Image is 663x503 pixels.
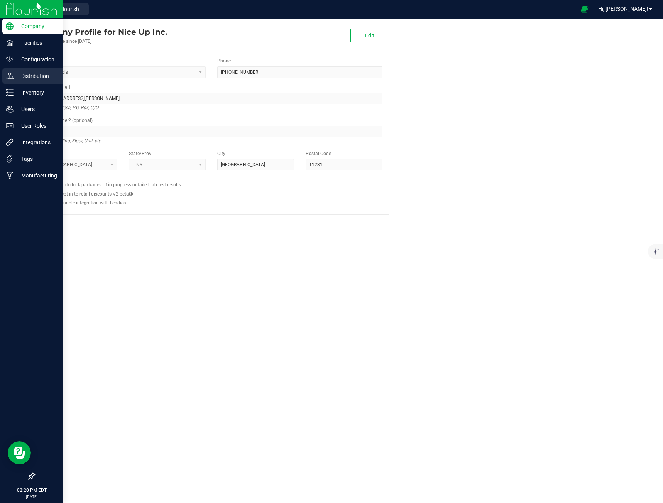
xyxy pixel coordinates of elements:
[6,89,14,96] inline-svg: Inventory
[576,2,593,17] span: Open Ecommerce Menu
[14,55,60,64] p: Configuration
[61,191,133,197] label: Opt in to retail discounts V2 beta
[217,66,382,78] input: (123) 456-7890
[6,138,14,146] inline-svg: Integrations
[41,117,93,124] label: Address Line 2 (optional)
[41,136,102,145] i: Suite, Building, Floor, Unit, etc.
[3,494,60,500] p: [DATE]
[61,181,181,188] label: Auto-lock packages of in-progress or failed lab test results
[41,176,382,181] h2: Configs
[598,6,648,12] span: Hi, [PERSON_NAME]!
[14,71,60,81] p: Distribution
[14,22,60,31] p: Company
[41,93,382,104] input: Address
[350,29,389,42] button: Edit
[365,32,374,39] span: Edit
[34,38,167,45] div: Account active since [DATE]
[14,105,60,114] p: Users
[6,155,14,163] inline-svg: Tags
[217,57,231,64] label: Phone
[217,159,294,170] input: City
[8,441,31,464] iframe: Resource center
[6,22,14,30] inline-svg: Company
[129,150,151,157] label: State/Prov
[6,105,14,113] inline-svg: Users
[14,171,60,180] p: Manufacturing
[41,126,382,137] input: Suite, Building, Unit, etc.
[14,154,60,164] p: Tags
[306,159,382,170] input: Postal Code
[14,38,60,47] p: Facilities
[14,121,60,130] p: User Roles
[6,39,14,47] inline-svg: Facilities
[14,88,60,97] p: Inventory
[6,72,14,80] inline-svg: Distribution
[41,103,98,112] i: Street address, P.O. Box, C/O
[6,172,14,179] inline-svg: Manufacturing
[6,122,14,130] inline-svg: User Roles
[6,56,14,63] inline-svg: Configuration
[14,138,60,147] p: Integrations
[34,26,167,38] div: Nice Up Inc.
[61,199,126,206] label: Enable integration with Lendica
[217,150,225,157] label: City
[3,487,60,494] p: 02:20 PM EDT
[306,150,331,157] label: Postal Code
